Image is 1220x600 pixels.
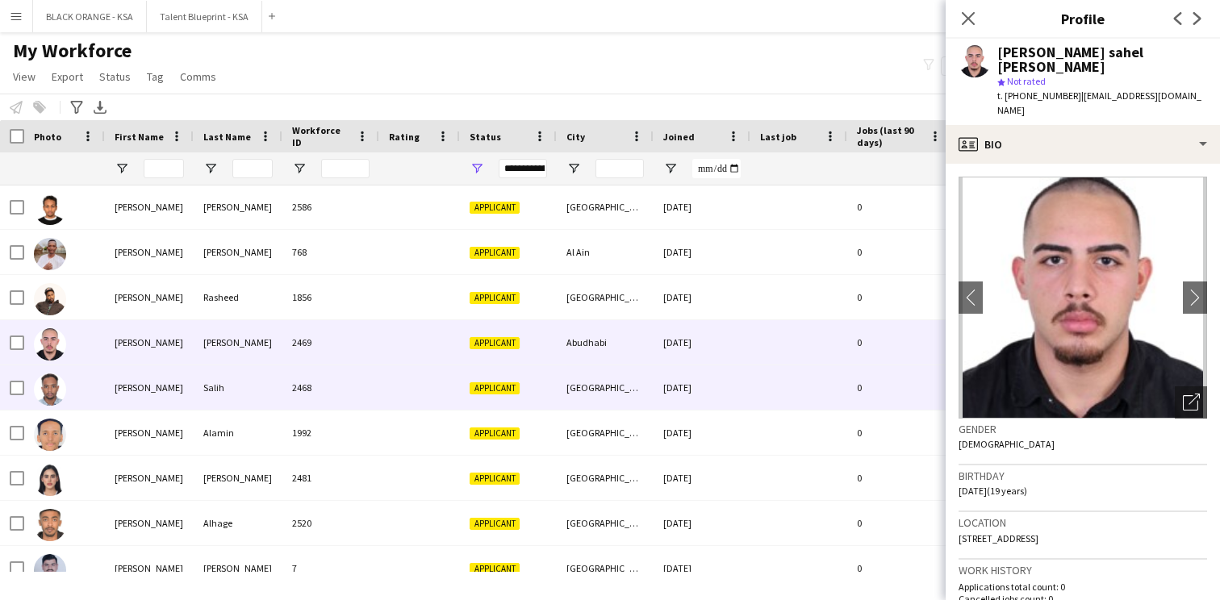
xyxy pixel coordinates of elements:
[663,131,695,143] span: Joined
[194,275,282,319] div: Rasheed
[282,546,379,590] div: 7
[470,202,520,214] span: Applicant
[45,66,90,87] a: Export
[282,320,379,365] div: 2469
[282,275,379,319] div: 1856
[34,131,61,143] span: Photo
[34,554,66,586] img: Ali aziz ahmed
[194,501,282,545] div: Alhage
[99,69,131,84] span: Status
[470,247,520,259] span: Applicant
[34,328,66,360] img: Ahmed sahel Milhem
[470,337,520,349] span: Applicant
[292,161,307,176] button: Open Filter Menu
[557,320,654,365] div: Abudhabi
[847,501,952,545] div: 0
[389,131,420,143] span: Rating
[52,69,83,84] span: Export
[105,275,194,319] div: [PERSON_NAME]
[13,69,36,84] span: View
[566,161,581,176] button: Open Filter Menu
[857,124,923,148] span: Jobs (last 90 days)
[847,365,952,410] div: 0
[959,485,1027,497] span: [DATE] (19 years)
[959,515,1207,530] h3: Location
[34,373,66,406] img: Ahmed Zakaria Mohialdin Salih
[194,410,282,455] div: Alamin
[1007,75,1046,87] span: Not rated
[959,438,1055,450] span: [DEMOGRAPHIC_DATA]
[1175,386,1207,419] div: Open photos pop-in
[997,90,1201,116] span: | [EMAIL_ADDRESS][DOMAIN_NAME]
[847,410,952,455] div: 0
[654,275,750,319] div: [DATE]
[959,422,1207,436] h3: Gender
[203,131,251,143] span: Last Name
[140,66,170,87] a: Tag
[959,469,1207,483] h3: Birthday
[997,90,1081,102] span: t. [PHONE_NUMBER]
[470,382,520,394] span: Applicant
[203,161,218,176] button: Open Filter Menu
[34,419,66,451] img: Alamin Omar Alamin
[321,159,370,178] input: Workforce ID Filter Input
[946,8,1220,29] h3: Profile
[282,456,379,500] div: 2481
[282,501,379,545] div: 2520
[105,230,194,274] div: [PERSON_NAME]
[105,320,194,365] div: [PERSON_NAME]
[941,56,1022,76] button: Everyone2,308
[282,410,379,455] div: 1992
[847,185,952,229] div: 0
[557,456,654,500] div: [GEOGRAPHIC_DATA]
[470,427,520,440] span: Applicant
[959,563,1207,577] h3: Work history
[194,365,282,410] div: Salih
[144,159,184,178] input: First Name Filter Input
[557,185,654,229] div: [GEOGRAPHIC_DATA]
[194,320,282,365] div: [PERSON_NAME]
[282,365,379,410] div: 2468
[692,159,741,178] input: Joined Filter Input
[105,410,194,455] div: [PERSON_NAME]
[67,98,86,117] app-action-btn: Advanced filters
[115,131,164,143] span: First Name
[654,185,750,229] div: [DATE]
[663,161,678,176] button: Open Filter Menu
[105,456,194,500] div: [PERSON_NAME]
[470,131,501,143] span: Status
[654,501,750,545] div: [DATE]
[105,185,194,229] div: [PERSON_NAME]
[959,177,1207,419] img: Crew avatar or photo
[147,1,262,32] button: Talent Blueprint - KSA
[557,275,654,319] div: [GEOGRAPHIC_DATA]
[194,230,282,274] div: [PERSON_NAME]
[282,230,379,274] div: 768
[194,456,282,500] div: [PERSON_NAME]
[105,365,194,410] div: [PERSON_NAME]
[90,98,110,117] app-action-btn: Export XLSX
[173,66,223,87] a: Comms
[557,365,654,410] div: [GEOGRAPHIC_DATA]
[93,66,137,87] a: Status
[34,283,66,315] img: Ahmed Rasheed
[557,230,654,274] div: Al Ain
[105,546,194,590] div: [PERSON_NAME]
[180,69,216,84] span: Comms
[654,320,750,365] div: [DATE]
[847,275,952,319] div: 0
[470,563,520,575] span: Applicant
[115,161,129,176] button: Open Filter Menu
[847,320,952,365] div: 0
[33,1,147,32] button: BLACK ORANGE - KSA
[959,532,1038,544] span: [STREET_ADDRESS]
[470,473,520,485] span: Applicant
[847,456,952,500] div: 0
[959,581,1207,593] p: Applications total count: 0
[105,501,194,545] div: [PERSON_NAME]
[654,365,750,410] div: [DATE]
[292,124,350,148] span: Workforce ID
[654,410,750,455] div: [DATE]
[654,546,750,590] div: [DATE]
[566,131,585,143] span: City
